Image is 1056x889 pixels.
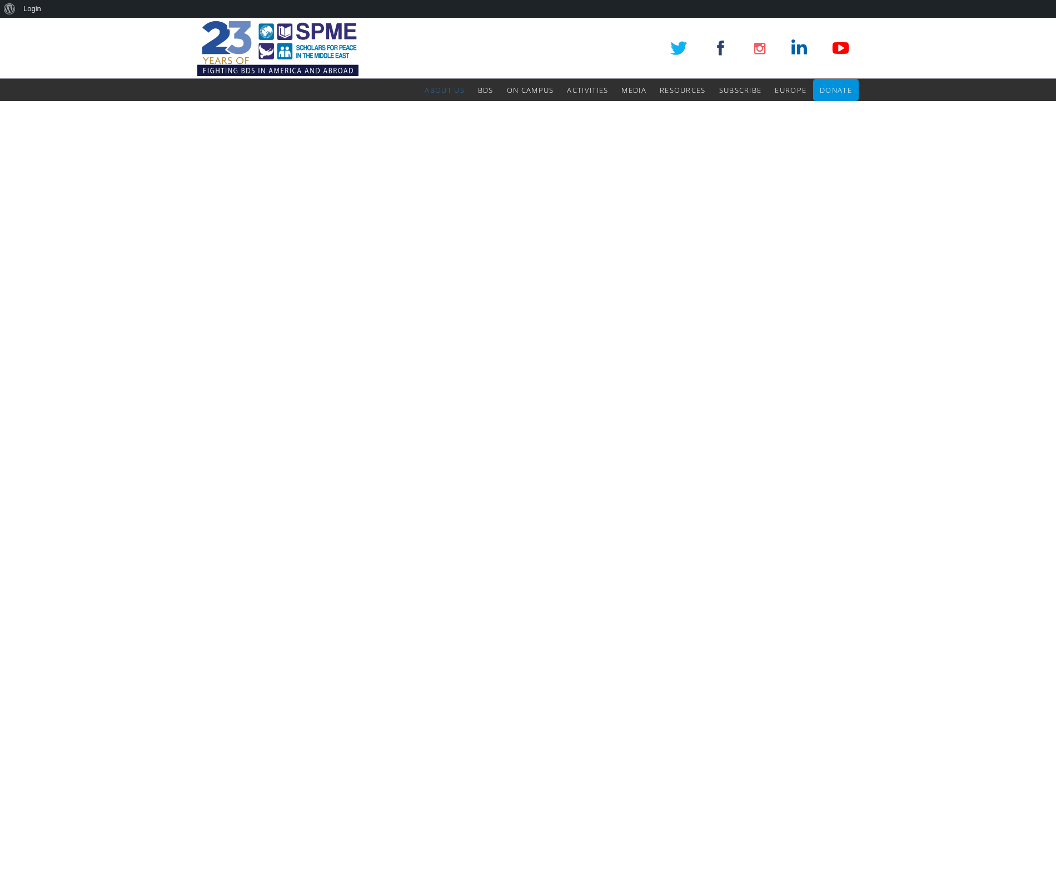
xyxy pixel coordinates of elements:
a: Media [621,79,646,101]
a: BDS [478,79,494,101]
span: About Us [425,85,464,95]
a: Resources [660,79,706,101]
a: Europe [775,79,806,101]
span: Donate [820,85,852,95]
span: Europe [775,85,806,95]
a: Subscribe [719,79,762,101]
a: Activities [567,79,608,101]
span: Subscribe [719,85,762,95]
a: On Campus [507,79,554,101]
span: Activities [567,85,608,95]
a: Donate [820,79,852,101]
span: On Campus [507,85,554,95]
span: Media [621,85,646,95]
a: About Us [425,79,464,101]
span: BDS [478,85,494,95]
span: Resources [660,85,706,95]
img: SPME [197,18,358,79]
